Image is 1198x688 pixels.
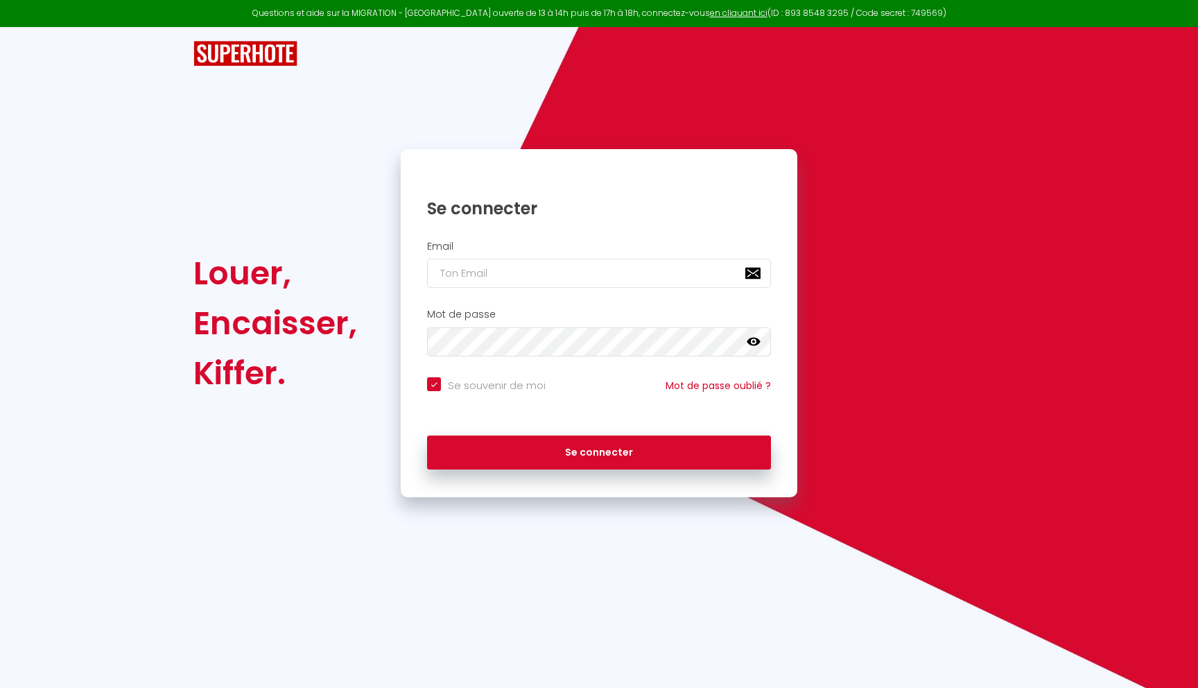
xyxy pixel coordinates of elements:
img: SuperHote logo [193,41,297,67]
input: Ton Email [427,259,771,288]
h2: Email [427,241,771,252]
button: Se connecter [427,436,771,470]
a: Mot de passe oublié ? [666,379,771,393]
div: Encaisser, [193,298,357,348]
a: en cliquant ici [710,7,767,19]
div: Kiffer. [193,348,357,398]
h2: Mot de passe [427,309,771,320]
div: Louer, [193,248,357,298]
h1: Se connecter [427,198,771,219]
